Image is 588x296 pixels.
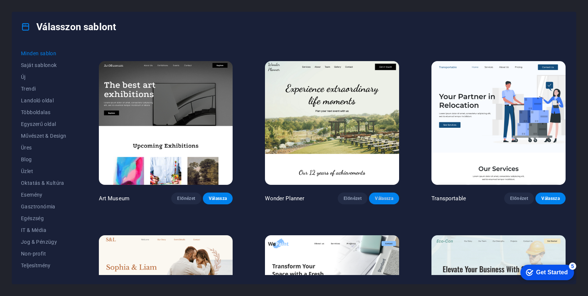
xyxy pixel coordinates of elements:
[338,193,368,204] button: Előnézet
[535,193,566,204] button: Válassza
[21,121,67,127] span: Egyszerű oldal
[21,8,53,15] div: Get Started
[21,59,67,71] button: Saját sablonok
[177,195,196,201] span: Előnézet
[21,189,67,201] button: Esemény
[21,50,67,56] span: Minden sablon
[5,4,59,19] div: Get Started 5 items remaining, 0% complete
[21,83,67,95] button: Trendi
[21,95,67,106] button: Landoló oldal
[21,168,67,174] span: Üzlet
[541,195,560,201] span: Válassza
[21,212,67,224] button: Egészség
[21,236,67,248] button: Jog & Pénzügy
[21,118,67,130] button: Egyszerű oldal
[21,215,67,221] span: Egészség
[510,195,528,201] span: Előnézet
[21,271,67,283] button: Portfólió
[21,239,67,245] span: Jog & Pénzügy
[99,195,129,202] p: Art Museum
[99,61,233,185] img: Art Museum
[21,74,67,80] span: Új
[344,195,362,201] span: Előnézet
[209,195,227,201] span: Válassza
[21,106,67,118] button: Többoldalas
[265,61,399,185] img: Wonder Planner
[21,156,67,162] span: Blog
[21,145,67,151] span: Üres
[203,193,233,204] button: Válassza
[21,142,67,154] button: Üres
[21,201,67,212] button: Gasztronómia
[21,133,67,139] span: Művészet & Design
[21,130,67,142] button: Művészet & Design
[21,251,67,257] span: Non-profit
[21,180,67,186] span: Oktatás & Kultúra
[369,193,399,204] button: Válassza
[171,193,201,204] button: Előnézet
[21,165,67,177] button: Üzlet
[21,71,67,83] button: Új
[21,248,67,260] button: Non-profit
[431,61,566,185] img: Transportable
[265,195,304,202] p: Wonder Planner
[21,274,67,280] span: Portfólió
[21,260,67,271] button: Teljesítmény
[21,86,67,92] span: Trendi
[21,98,67,103] span: Landoló oldal
[375,195,393,201] span: Válassza
[21,192,67,198] span: Esemény
[21,21,116,33] h4: Válasszon sablont
[54,1,61,9] div: 5
[21,109,67,115] span: Többoldalas
[21,204,67,209] span: Gasztronómia
[21,62,67,68] span: Saját sablonok
[21,154,67,165] button: Blog
[431,195,466,202] p: Transportable
[21,177,67,189] button: Oktatás & Kultúra
[21,262,67,268] span: Teljesítmény
[21,47,67,59] button: Minden sablon
[21,224,67,236] button: IT & Média
[504,193,534,204] button: Előnézet
[21,227,67,233] span: IT & Média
